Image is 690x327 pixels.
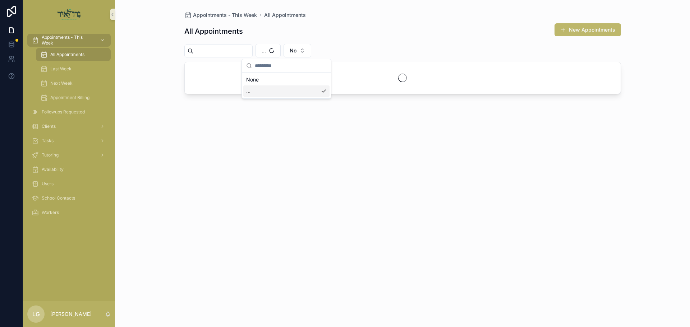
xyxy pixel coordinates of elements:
[32,310,40,318] span: LG
[290,47,296,54] span: No
[246,88,250,95] span: ...
[50,310,92,318] p: [PERSON_NAME]
[264,11,306,19] a: All Appointments
[36,62,111,75] a: Last Week
[42,34,94,46] span: Appointments - This Week
[36,77,111,90] a: Next Week
[184,26,243,36] h1: All Appointments
[42,138,54,144] span: Tasks
[27,106,111,118] a: Followups Requested
[27,134,111,147] a: Tasks
[42,152,59,158] span: Tutoring
[42,109,85,115] span: Followups Requested
[50,80,73,86] span: Next Week
[242,73,331,98] div: Suggestions
[36,91,111,104] a: Appointment Billing
[184,11,257,19] a: Appointments - This Week
[27,120,111,133] a: Clients
[27,34,111,47] a: Appointments - This Week
[27,206,111,219] a: Workers
[27,163,111,176] a: Availability
[23,29,115,228] div: scrollable content
[42,123,56,129] span: Clients
[42,167,64,172] span: Availability
[42,195,75,201] span: School Contacts
[555,23,621,36] button: New Appointments
[193,11,257,19] span: Appointments - This Week
[243,74,330,85] div: None
[42,181,54,187] span: Users
[262,47,266,54] span: ...
[36,48,111,61] a: All Appointments
[50,52,84,57] span: All Appointments
[256,44,281,57] button: Select Button
[50,66,72,72] span: Last Week
[42,210,59,215] span: Workers
[27,149,111,162] a: Tutoring
[284,44,311,57] button: Select Button
[50,95,89,101] span: Appointment Billing
[27,192,111,205] a: School Contacts
[57,9,81,20] img: App logo
[27,177,111,190] a: Users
